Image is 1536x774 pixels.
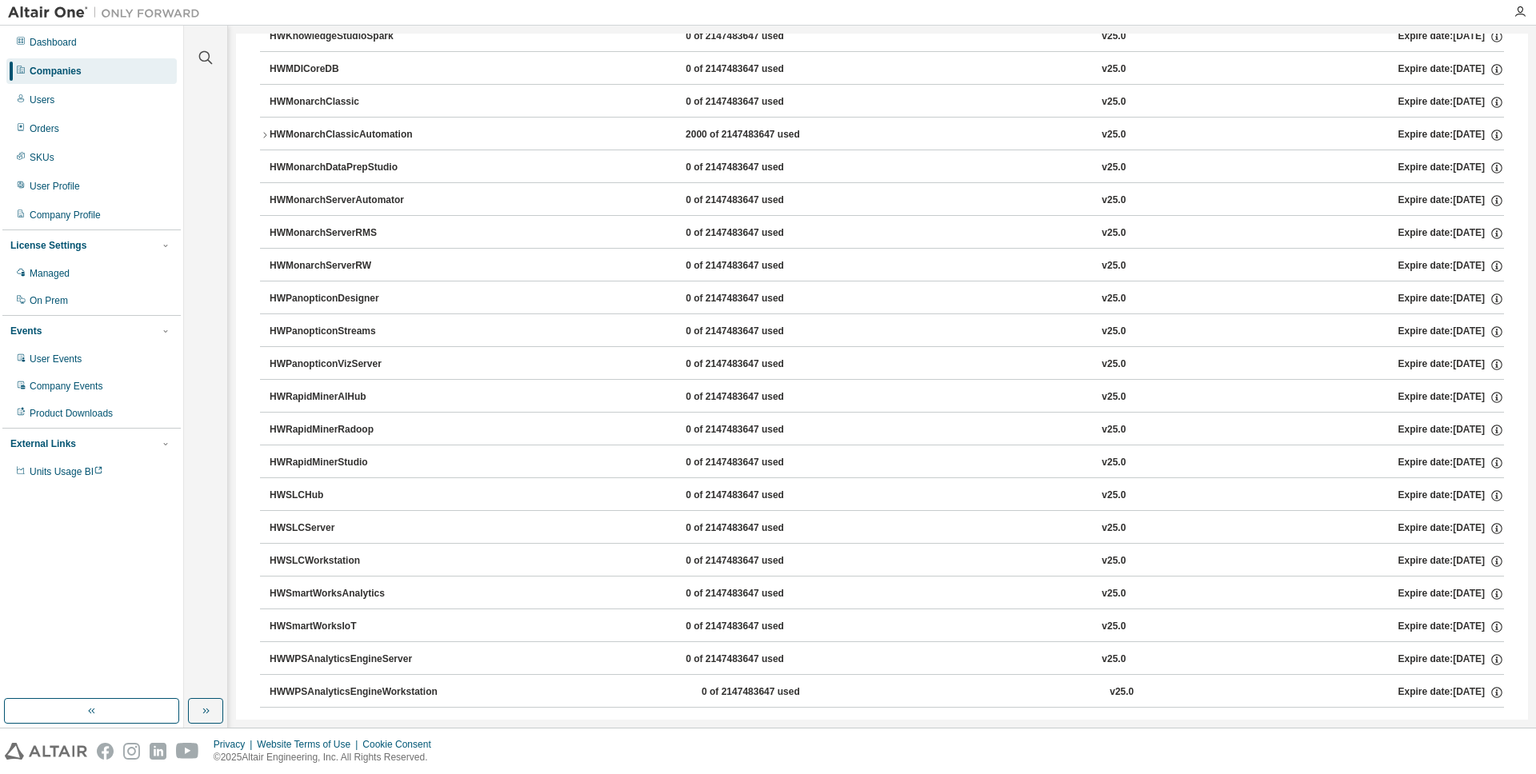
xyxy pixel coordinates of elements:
[1102,587,1126,601] div: v25.0
[270,587,414,601] div: HWSmartWorksAnalytics
[686,554,830,569] div: 0 of 2147483647 used
[686,325,830,339] div: 0 of 2147483647 used
[270,554,414,569] div: HWSLCWorkstation
[1398,193,1504,208] div: Expire date: [DATE]
[270,423,414,437] div: HWRapidMinerRadoop
[1102,718,1126,732] div: v25.0
[1398,489,1504,503] div: Expire date: [DATE]
[270,161,414,175] div: HWMonarchDataPrepStudio
[30,65,82,78] div: Companies
[270,357,414,372] div: HWPanopticonVizServer
[1102,652,1126,667] div: v25.0
[1102,456,1126,470] div: v25.0
[30,353,82,365] div: User Events
[10,437,76,450] div: External Links
[270,150,1504,186] button: HWMonarchDataPrepStudio0 of 2147483647 usedv25.0Expire date:[DATE]
[270,413,1504,448] button: HWRapidMinerRadoop0 of 2147483647 usedv25.0Expire date:[DATE]
[686,62,830,77] div: 0 of 2147483647 used
[686,226,830,241] div: 0 of 2147483647 used
[270,675,1504,710] button: HWWPSAnalyticsEngineWorkstation0 of 2147483647 usedv25.0Expire date:[DATE]
[1398,259,1504,273] div: Expire date: [DATE]
[1102,95,1126,110] div: v25.0
[1398,30,1504,44] div: Expire date: [DATE]
[150,743,166,760] img: linkedin.svg
[270,249,1504,284] button: HWMonarchServerRW0 of 2147483647 usedv25.0Expire date:[DATE]
[97,743,114,760] img: facebook.svg
[1398,357,1504,372] div: Expire date: [DATE]
[30,36,77,49] div: Dashboard
[1398,652,1504,667] div: Expire date: [DATE]
[10,239,86,252] div: License Settings
[1102,620,1126,634] div: v25.0
[270,347,1504,382] button: HWPanopticonVizServer0 of 2147483647 usedv25.0Expire date:[DATE]
[30,94,54,106] div: Users
[270,325,414,339] div: HWPanopticonStreams
[30,209,101,221] div: Company Profile
[1102,161,1126,175] div: v25.0
[30,466,103,477] span: Units Usage BI
[686,292,830,306] div: 0 of 2147483647 used
[270,544,1504,579] button: HWSLCWorkstation0 of 2147483647 usedv25.0Expire date:[DATE]
[686,489,830,503] div: 0 of 2147483647 used
[686,652,830,667] div: 0 of 2147483647 used
[686,456,830,470] div: 0 of 2147483647 used
[1398,554,1504,569] div: Expire date: [DATE]
[270,456,414,470] div: HWRapidMinerStudio
[270,281,1504,317] button: HWPanopticonDesigner0 of 2147483647 usedv25.0Expire date:[DATE]
[270,521,414,536] div: HWSLCServer
[270,652,414,667] div: HWWPSAnalyticsEngineServer
[1102,390,1126,405] div: v25.0
[270,511,1504,546] button: HWSLCServer0 of 2147483647 usedv25.0Expire date:[DATE]
[1398,95,1504,110] div: Expire date: [DATE]
[686,521,830,536] div: 0 of 2147483647 used
[30,380,102,393] div: Company Events
[260,118,1504,153] button: HWMonarchClassicAutomation2000 of 2147483647 usedv25.0Expire date:[DATE]
[214,751,441,764] p: © 2025 Altair Engineering, Inc. All Rights Reserved.
[30,267,70,280] div: Managed
[686,620,830,634] div: 0 of 2147483647 used
[270,314,1504,349] button: HWPanopticonStreams0 of 2147483647 usedv25.0Expire date:[DATE]
[1398,685,1504,700] div: Expire date: [DATE]
[30,151,54,164] div: SKUs
[270,30,414,44] div: HWKnowledgeStudioSpark
[8,5,208,21] img: Altair One
[686,357,830,372] div: 0 of 2147483647 used
[10,325,42,337] div: Events
[123,743,140,760] img: instagram.svg
[686,193,830,208] div: 0 of 2147483647 used
[1398,456,1504,470] div: Expire date: [DATE]
[30,122,59,135] div: Orders
[270,259,414,273] div: HWMonarchServerRW
[270,19,1504,54] button: HWKnowledgeStudioSpark0 of 2147483647 usedv25.0Expire date:[DATE]
[1398,128,1504,142] div: Expire date: [DATE]
[1102,193,1126,208] div: v25.0
[270,183,1504,218] button: HWMonarchServerAutomator0 of 2147483647 usedv25.0Expire date:[DATE]
[270,577,1504,612] button: HWSmartWorksAnalytics0 of 2147483647 usedv25.0Expire date:[DATE]
[270,292,414,306] div: HWPanopticonDesigner
[270,216,1504,251] button: HWMonarchServerRMS0 of 2147483647 usedv25.0Expire date:[DATE]
[1398,62,1504,77] div: Expire date: [DATE]
[270,609,1504,644] button: HWSmartWorksIoT0 of 2147483647 usedv25.0Expire date:[DATE]
[686,30,830,44] div: 0 of 2147483647 used
[1398,521,1504,536] div: Expire date: [DATE]
[270,718,414,732] div: HWWPSAnalyticsWorkbench
[686,718,830,732] div: 0 of 2147483647 used
[1102,259,1126,273] div: v25.0
[1398,620,1504,634] div: Expire date: [DATE]
[270,642,1504,677] button: HWWPSAnalyticsEngineServer0 of 2147483647 usedv25.0Expire date:[DATE]
[1102,521,1126,536] div: v25.0
[30,407,113,420] div: Product Downloads
[686,587,830,601] div: 0 of 2147483647 used
[1398,718,1504,732] div: Expire date: [DATE]
[1398,390,1504,405] div: Expire date: [DATE]
[1398,587,1504,601] div: Expire date: [DATE]
[362,738,440,751] div: Cookie Consent
[5,743,87,760] img: altair_logo.svg
[1102,489,1126,503] div: v25.0
[270,226,414,241] div: HWMonarchServerRMS
[1102,128,1126,142] div: v25.0
[270,52,1504,87] button: HWMDICoreDB0 of 2147483647 usedv25.0Expire date:[DATE]
[686,259,830,273] div: 0 of 2147483647 used
[1102,554,1126,569] div: v25.0
[270,685,438,700] div: HWWPSAnalyticsEngineWorkstation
